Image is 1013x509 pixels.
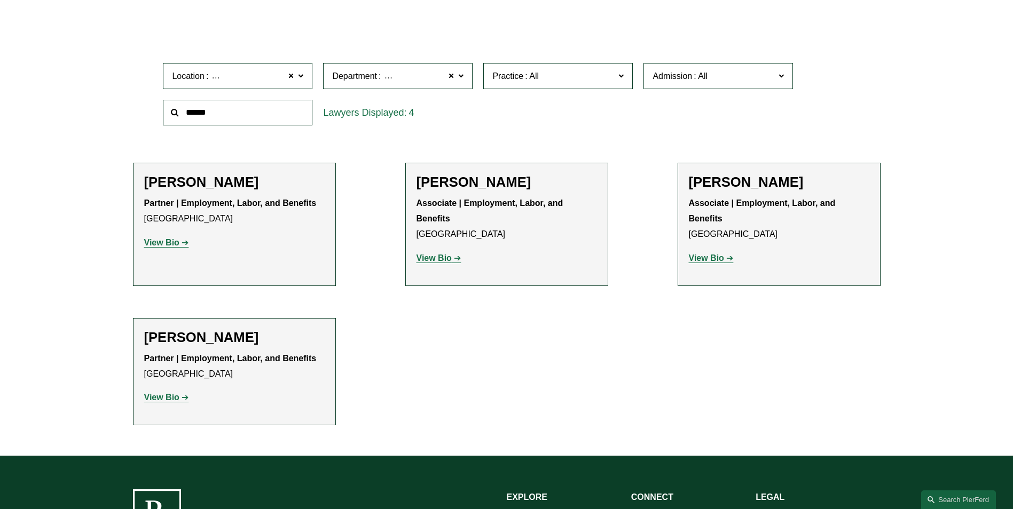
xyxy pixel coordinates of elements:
span: Admission [653,71,692,81]
span: Practice [492,71,523,81]
span: 4 [409,107,414,118]
strong: EXPLORE [507,492,547,502]
strong: Associate | Employment, Labor, and Benefits [689,198,838,223]
strong: View Bio [144,393,179,402]
p: [GEOGRAPHIC_DATA] [144,196,325,227]
strong: Partner | Employment, Labor, and Benefits [144,354,317,363]
strong: View Bio [144,238,179,247]
a: View Bio [144,393,189,402]
a: View Bio [417,253,461,263]
a: Search this site [921,490,996,509]
p: [GEOGRAPHIC_DATA] [144,351,325,382]
span: [GEOGRAPHIC_DATA] [210,69,299,83]
h2: [PERSON_NAME] [689,174,869,190]
a: View Bio [144,238,189,247]
strong: LEGAL [756,492,784,502]
strong: View Bio [417,253,452,263]
strong: Partner | Employment, Labor, and Benefits [144,198,317,208]
h2: [PERSON_NAME] [144,174,325,190]
h2: [PERSON_NAME] [417,174,597,190]
p: [GEOGRAPHIC_DATA] [689,196,869,242]
p: [GEOGRAPHIC_DATA] [417,196,597,242]
h2: [PERSON_NAME] [144,329,325,346]
span: Location [172,71,205,81]
strong: Associate | Employment, Labor, and Benefits [417,198,566,223]
strong: CONNECT [631,492,673,502]
strong: View Bio [689,253,724,263]
span: Department [332,71,377,81]
a: View Bio [689,253,734,263]
span: Employment, Labor, and Benefits [382,69,508,83]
